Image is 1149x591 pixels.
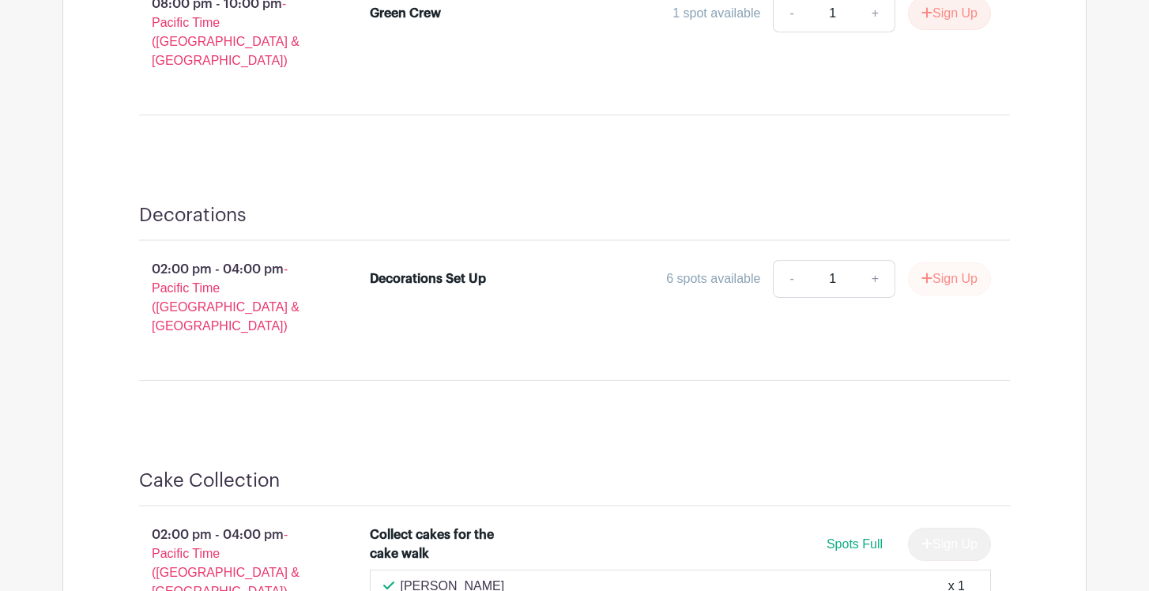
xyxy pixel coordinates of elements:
p: 02:00 pm - 04:00 pm [114,254,345,342]
a: + [856,260,895,298]
div: Decorations Set Up [370,269,486,288]
h4: Cake Collection [139,469,280,492]
span: - Pacific Time ([GEOGRAPHIC_DATA] & [GEOGRAPHIC_DATA]) [152,262,299,333]
h4: Decorations [139,204,247,227]
a: - [773,260,809,298]
span: Spots Full [827,537,883,551]
div: Green Crew [370,4,441,23]
div: Collect cakes for the cake walk [370,525,507,563]
button: Sign Up [908,262,991,295]
div: 6 spots available [666,269,760,288]
div: 1 spot available [672,4,760,23]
